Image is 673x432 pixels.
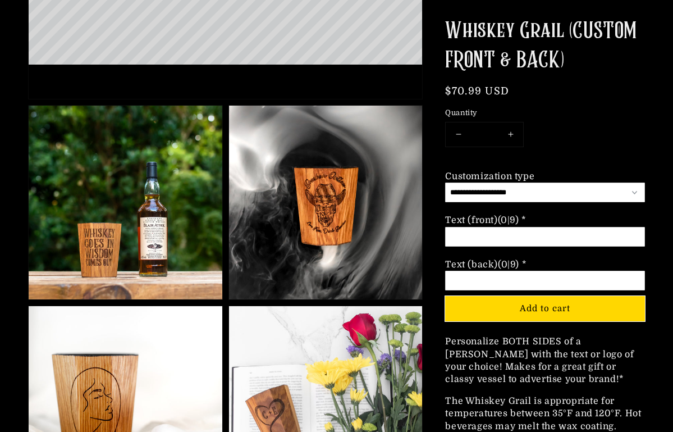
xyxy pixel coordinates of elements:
div: Text (back) [445,258,527,270]
span: $70.99 USD [445,85,509,97]
span: (0|9) [498,259,519,269]
button: Add to cart [445,296,645,321]
span: The Whiskey Grail is appropriate for temperatures between 35°F and 120°F. Hot beverages may melt ... [445,395,641,431]
p: Personalize BOTH SIDES of a [PERSON_NAME] with the text or logo of your choice! Makes for a great... [445,335,645,386]
h1: Whiskey Grail (CUSTOM FRONT & BACK) [445,17,645,75]
div: Text (front) [445,214,526,226]
span: (0|9) [498,215,519,225]
label: Quantity [445,107,645,119]
span: Add to cart [520,303,570,313]
div: Customization type [445,170,534,183]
